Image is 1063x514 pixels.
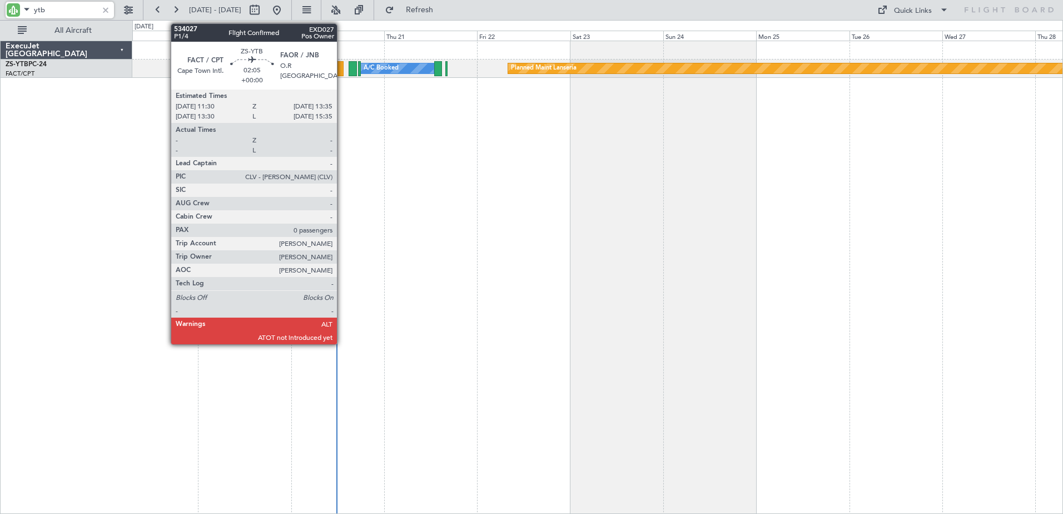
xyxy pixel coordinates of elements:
div: Mon 25 [756,31,849,41]
button: All Aircraft [12,22,121,39]
div: Mon 18 [105,31,198,41]
span: [DATE] - [DATE] [189,5,241,15]
div: Planned Maint Lanseria [511,60,577,77]
div: A/C Booked [364,60,399,77]
div: Quick Links [894,6,932,17]
div: [DATE] [135,22,153,32]
button: Quick Links [872,1,954,19]
div: Wed 20 [291,31,384,41]
div: Wed 27 [942,31,1035,41]
button: Refresh [380,1,446,19]
div: Sun 24 [663,31,756,41]
a: ZS-YTBPC-24 [6,61,47,68]
a: FACT/CPT [6,70,34,78]
div: Thu 21 [384,31,477,41]
span: ZS-YTB [6,61,28,68]
div: Tue 26 [850,31,942,41]
div: Sat 23 [570,31,663,41]
div: Tue 19 [198,31,291,41]
div: Fri 22 [477,31,570,41]
span: Refresh [396,6,443,14]
input: A/C (Reg. or Type) [34,2,98,18]
span: All Aircraft [29,27,117,34]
